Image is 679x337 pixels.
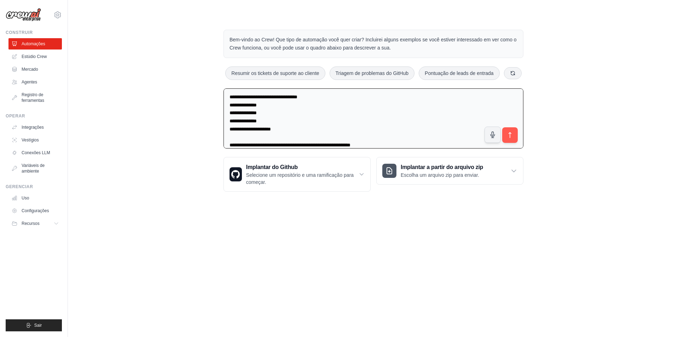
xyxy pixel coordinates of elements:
font: Selecione um repositório e uma ramificação para começar. [246,172,354,185]
a: Variáveis de ambiente [8,160,62,177]
font: Uso [22,196,29,201]
font: Sair [34,323,42,328]
font: Operar [6,114,25,118]
img: Logotipo [6,8,41,22]
font: Implantar a partir do arquivo zip [401,164,483,170]
button: Resumir os tickets de suporte ao cliente [225,66,325,80]
font: Gerenciar [6,184,33,189]
font: Conexões LLM [22,150,50,155]
button: Recursos [8,218,62,229]
font: Construir [6,30,33,35]
font: Variáveis de ambiente [22,163,45,174]
font: Configurações [22,208,49,213]
a: Vestígios [8,134,62,146]
iframe: Widget de bate-papo [644,303,679,337]
button: Sair [6,319,62,331]
a: Estúdio Crew [8,51,62,62]
font: Estúdio Crew [22,54,47,59]
font: Vestígios [22,138,39,143]
font: Escolha um arquivo zip para enviar. [401,172,479,178]
a: Integrações [8,122,62,133]
font: Mercado [22,67,38,72]
a: Agentes [8,76,62,88]
font: Recursos [22,221,40,226]
a: Automações [8,38,62,50]
font: Agentes [22,80,37,85]
button: Pontuação de leads de entrada [419,66,500,80]
a: Conexões LLM [8,147,62,158]
a: Registro de ferramentas [8,89,62,106]
font: Triagem de problemas do GitHub [336,70,408,76]
a: Configurações [8,205,62,216]
font: Registro de ferramentas [22,92,44,103]
font: Resumir os tickets de suporte ao cliente [231,70,319,76]
a: Uso [8,192,62,204]
font: Integrações [22,125,44,130]
font: Implantar do Github [246,164,298,170]
font: Bem-vindo ao Crew! Que tipo de automação você quer criar? Incluirei alguns exemplos se você estiv... [230,37,517,51]
font: Pontuação de leads de entrada [425,70,494,76]
a: Mercado [8,64,62,75]
button: Triagem de problemas do GitHub [330,66,414,80]
font: Automações [22,41,45,46]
